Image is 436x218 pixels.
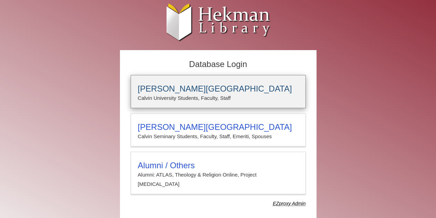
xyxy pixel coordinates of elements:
h3: Alumni / Others [138,161,298,170]
h3: [PERSON_NAME][GEOGRAPHIC_DATA] [138,122,298,132]
h3: [PERSON_NAME][GEOGRAPHIC_DATA] [138,84,298,94]
p: Alumni: ATLAS, Theology & Religion Online, Project [MEDICAL_DATA] [138,170,298,189]
a: [PERSON_NAME][GEOGRAPHIC_DATA]Calvin University Students, Faculty, Staff [131,75,306,108]
a: [PERSON_NAME][GEOGRAPHIC_DATA]Calvin Seminary Students, Faculty, Staff, Emeriti, Spouses [131,113,306,146]
p: Calvin Seminary Students, Faculty, Staff, Emeriti, Spouses [138,132,298,141]
summary: Alumni / OthersAlumni: ATLAS, Theology & Religion Online, Project [MEDICAL_DATA] [138,161,298,189]
p: Calvin University Students, Faculty, Staff [138,94,298,103]
dfn: Use Alumni login [273,201,305,206]
h2: Database Login [127,57,309,72]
